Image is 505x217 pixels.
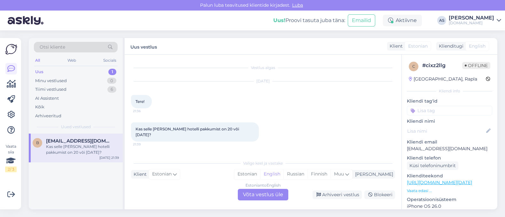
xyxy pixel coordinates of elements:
div: Kliendi info [407,88,492,94]
div: Blokeeri [364,190,395,199]
div: [PERSON_NAME] [449,15,494,20]
div: Minu vestlused [35,78,67,84]
p: Kliendi tag'id [407,98,492,105]
div: [DATE] 21:39 [99,155,119,160]
div: # cixz2llg [422,62,462,69]
div: Klient [131,171,147,178]
div: Klienditugi [436,43,463,50]
div: Kas selle [PERSON_NAME] hotelli pakkumist on 20 või [DATE]? [46,144,119,155]
p: Kliendi telefon [407,155,492,161]
div: Tiimi vestlused [35,86,66,93]
div: Estonian to English [245,182,281,188]
div: [DATE] [131,78,395,84]
b: Uus! [273,17,285,23]
label: Uus vestlus [130,42,157,50]
div: [PERSON_NAME] [353,171,393,178]
span: Muu [334,171,344,177]
p: Vaata edasi ... [407,188,492,194]
span: 21:39 [133,142,157,147]
div: Arhiveeri vestlus [313,190,362,199]
div: Kõik [35,104,44,110]
div: Valige keel ja vastake [131,160,395,166]
div: Arhiveeritud [35,113,61,119]
div: Socials [102,56,118,65]
div: Võta vestlus üle [238,189,288,200]
span: Otsi kliente [40,44,65,50]
div: 1 [108,69,116,75]
img: Askly Logo [5,43,17,55]
p: Kliendi nimi [407,118,492,125]
div: English [260,169,284,179]
div: Russian [284,169,307,179]
div: Estonian [234,169,260,179]
div: [GEOGRAPHIC_DATA], Rapla [409,76,477,82]
div: AS [437,16,446,25]
span: barnabasmeelike@gmail.com [46,138,113,144]
div: Finnish [307,169,330,179]
div: Web [66,56,77,65]
div: 0 [107,78,116,84]
span: Offline [462,62,490,69]
span: Uued vestlused [61,124,91,130]
span: c [412,64,415,69]
div: Vaata siia [5,143,17,172]
div: 6 [107,86,116,93]
div: AI Assistent [35,95,59,102]
div: Vestlus algas [131,65,395,71]
button: Emailid [348,14,375,27]
p: Klienditeekond [407,173,492,179]
span: 21:36 [133,109,157,113]
div: Aktiivne [383,15,422,26]
div: 2 / 3 [5,167,17,172]
div: [DOMAIN_NAME] [449,20,494,26]
div: Uus [35,69,43,75]
span: Kas selle [PERSON_NAME] hotelli pakkumist on 20 või [DATE]? [136,127,240,137]
input: Lisa tag [407,106,492,115]
span: b [36,140,39,145]
a: [URL][DOMAIN_NAME][DATE] [407,180,472,185]
div: Proovi tasuta juba täna: [273,17,345,24]
div: Klient [387,43,403,50]
span: English [469,43,486,50]
span: Luba [290,2,305,8]
span: Estonian [408,43,428,50]
div: Küsi telefoninumbrit [407,161,458,170]
a: [PERSON_NAME][DOMAIN_NAME] [449,15,501,26]
input: Lisa nimi [407,128,485,135]
div: All [34,56,41,65]
span: Estonian [152,171,172,178]
p: iPhone OS 26.0 [407,203,492,210]
span: Tere! [136,99,144,104]
p: Operatsioonisüsteem [407,196,492,203]
p: Kliendi email [407,139,492,145]
p: [EMAIL_ADDRESS][DOMAIN_NAME] [407,145,492,152]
